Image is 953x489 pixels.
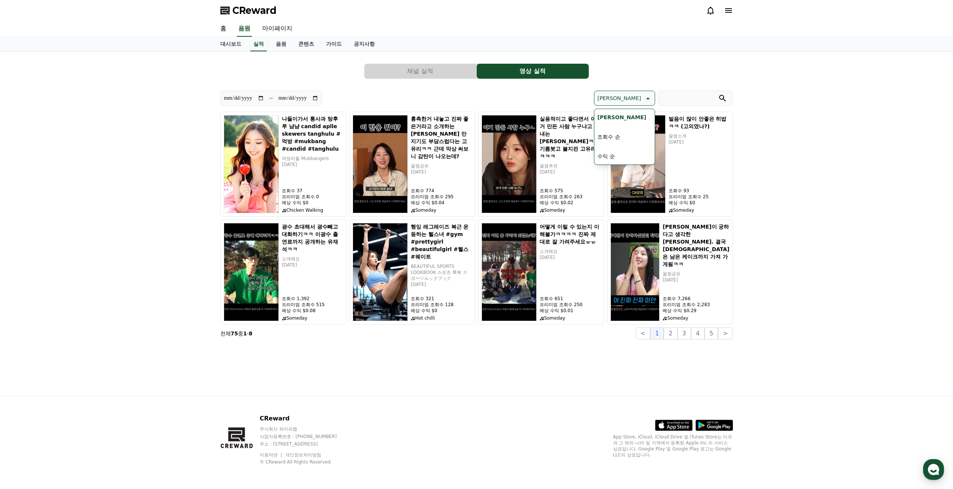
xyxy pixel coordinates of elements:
img: 어떻게 이럴 수 있는지 이해불가ㅋㅋㅋㅋ 진짜 제대로 잘 가려주세요ㅠㅠ [482,223,537,321]
p: 꿀잼추천 [540,163,601,169]
p: 주소 : [STREET_ADDRESS] [260,441,351,447]
p: [DATE] [282,162,343,167]
h5: 행잉 레그레이즈 복근 운동하는 헬스녀 #gym #prettygirl #beautifulgirl #헬스 #웨이트 [411,223,472,260]
button: 영상 실적 [477,64,589,79]
p: [DATE] [411,169,472,175]
span: 설정 [116,249,125,255]
strong: 8 [249,330,253,336]
a: 대화 [49,238,97,256]
button: 흉측한거 내놓고 진짜 좋은거라고 소개하는 조현영 만지기도 부담스럽다는 고유리ㅋㅋ 근데 막상 써보니 감탄이 나오는데? 흉측한거 내놓고 진짜 좋은거라고 소개하는 [PERSON_N... [349,112,475,217]
a: 가이드 [320,37,348,51]
p: 프리미엄 조회수 295 [411,194,472,200]
h5: [PERSON_NAME]이 궁하다고 생각한 [PERSON_NAME]. 결국 [DEMOGRAPHIC_DATA]은 남은 케이크까지 가져 가게됨ㅋㅋ [663,223,729,268]
button: > [718,327,733,339]
p: 예상 수익 $0.02 [540,200,601,206]
p: 예상 수익 $0.04 [411,200,472,206]
p: [DATE] [411,281,472,287]
p: 조회수 575 [540,188,601,194]
p: 프리미엄 조회수 515 [282,302,343,308]
a: 이용약관 [260,452,283,458]
p: Someday [663,315,729,321]
p: 프리미엄 조회수 250 [540,302,601,308]
a: 대시보드 [214,37,247,51]
button: 3 [678,327,691,339]
p: Someday [411,207,472,213]
p: [DATE] [669,139,730,145]
img: 흉측한거 내놓고 진짜 좋은거라고 소개하는 조현영 만지기도 부담스럽다는 고유리ㅋㅋ 근데 막상 써보니 감탄이 나오는데? [353,115,408,213]
p: Someday [669,207,730,213]
p: 조회수 37 [282,188,343,194]
span: 대화 [69,249,78,255]
p: 예상 수익 $0 [411,308,472,314]
button: 5 [705,327,718,339]
p: 예상 수익 $0 [669,200,730,206]
p: 소개해요 [282,256,343,262]
p: 소개해요 [540,248,601,254]
img: 행잉 레그레이즈 복근 운동하는 헬스녀 #gym #prettygirl #beautifulgirl #헬스 #웨이트 [353,223,408,321]
h5: 나들이가서 통사과 탕후루 냠냠 candid aplle skewers tanghulu #먹방 #mukbang #candid #tanghulu [282,115,343,153]
p: 예상 수익 $0.08 [282,308,343,314]
p: 조회수 651 [540,296,601,302]
button: 나들이가서 통사과 탕후루 냠냠 candid aplle skewers tanghulu #먹방 #mukbang #candid #tanghulu 나들이가서 통사과 탕후루 냠냠 ca... [220,112,346,217]
button: < [636,327,650,339]
h5: 어떻게 이럴 수 있는지 이해불가ㅋㅋㅋㅋ 진짜 제대로 잘 가려주세요ㅠㅠ [540,223,601,245]
button: 채널 실적 [364,64,476,79]
img: 광수 초대해서 광수빼고 대화하기ㅋㅋ 이광수 출연료까지 공개하는 유재석ㅋㅋ [224,223,279,321]
button: [PERSON_NAME] [594,91,655,106]
button: 발음이 많이 안좋은 히밥ㅋㅋ (고의였나?) 발음이 많이 안좋은 히밥ㅋㅋ (고의였나?) 꿀잼소개 [DATE] 조회수 93 프리미엄 조회수 25 예상 수익 $0 Someday [607,112,733,217]
p: [DATE] [540,254,601,260]
p: 전체 중 - [220,330,253,337]
button: 김예원이 궁하다고 생각한 탁재훈. 결국 예원은 남은 케이크까지 가져 가게됨ㅋㅋ [PERSON_NAME]이 궁하다고 생각한 [PERSON_NAME]. 결국 [DEMOGRAPHI... [607,220,733,325]
button: 광수 초대해서 광수빼고 대화하기ㅋㅋ 이광수 출연료까지 공개하는 유재석ㅋㅋ 광수 초대해서 광수빼고 대화하기ㅋㅋ 이광수 출연료까지 공개하는 유재석ㅋㅋ 소개해요 [DATE] 조회수... [220,220,346,325]
a: 채널 실적 [364,64,477,79]
a: 마이페이지 [256,21,298,37]
a: 홈 [214,21,232,37]
p: 예상 수익 $0.29 [663,308,729,314]
a: 실적 [250,37,267,51]
p: [PERSON_NAME] [597,93,641,103]
span: 홈 [24,249,28,255]
button: 2 [664,327,677,339]
p: [DATE] [540,169,601,175]
p: 조회수 7,266 [663,296,729,302]
h5: 광수 초대해서 광수빼고 대화하기ㅋㅋ 이광수 출연료까지 공개하는 유재석ㅋㅋ [282,223,343,253]
p: BEAUTIFUL SPORTS LOOKBOOK 스포츠 룩북 スポーツルックブック [411,263,472,281]
p: 조회수 321 [411,296,472,302]
strong: 75 [231,330,238,336]
button: 조회수 순 [594,129,623,145]
a: 콘텐츠 [292,37,320,51]
p: [DATE] [282,262,343,268]
img: 실용적이고 좋다면서 이거 만든 사람 누구냐고 화내는 조현영ㅋㅋ 기름붓고 불지핀 고유리ㅋㅋㅋ [482,115,537,213]
p: 꿀잼공유 [411,163,472,169]
a: 홈 [2,238,49,256]
button: 행잉 레그레이즈 복근 운동하는 헬스녀 #gym #prettygirl #beautifulgirl #헬스 #웨이트 행잉 레그레이즈 복근 운동하는 헬스녀 #gym #prettygi... [349,220,475,325]
span: CReward [232,4,277,16]
img: 나들이가서 통사과 탕후루 냠냠 candid aplle skewers tanghulu #먹방 #mukbang #candid #tanghulu [224,115,279,213]
a: 음원 [270,37,292,51]
p: 프리미엄 조회수 25 [669,194,730,200]
img: 김예원이 궁하다고 생각한 탁재훈. 결국 예원은 남은 케이크까지 가져 가게됨ㅋㅋ [610,223,660,321]
p: 예상 수익 $0 [282,200,343,206]
p: 조회수 93 [669,188,730,194]
button: [PERSON_NAME] [594,109,649,126]
a: 음원 [237,21,252,37]
button: 4 [691,327,705,339]
p: 프리미엄 조회수 128 [411,302,472,308]
button: 실용적이고 좋다면서 이거 만든 사람 누구냐고 화내는 조현영ㅋㅋ 기름붓고 불지핀 고유리ㅋㅋㅋ 실용적이고 좋다면서 이거 만든 사람 누구냐고 화내는 [PERSON_NAME]ㅋㅋ 기... [478,112,604,217]
p: 먹방러들 Mukbangers [282,156,343,162]
p: Someday [282,315,343,321]
p: 예상 수익 $0.01 [540,308,601,314]
a: 설정 [97,238,144,256]
h5: 실용적이고 좋다면서 이거 만든 사람 누구냐고 화내는 [PERSON_NAME]ㅋㅋ 기름붓고 불지핀 고유리ㅋㅋㅋ [540,115,601,160]
p: 프리미엄 조회수 263 [540,194,601,200]
p: 프리미엄 조회수 2,283 [663,302,729,308]
p: © CReward All Rights Reserved. [260,459,351,465]
h5: 흉측한거 내놓고 진짜 좋은거라고 소개하는 [PERSON_NAME] 만지기도 부담스럽다는 고유리ㅋㅋ 근데 막상 써보니 감탄이 나오는데? [411,115,472,160]
button: 수익 순 [594,148,618,164]
button: 어떻게 이럴 수 있는지 이해불가ㅋㅋㅋㅋ 진짜 제대로 잘 가려주세요ㅠㅠ 어떻게 이럴 수 있는지 이해불가ㅋㅋㅋㅋ 진짜 제대로 잘 가려주세요ㅠㅠ 소개해요 [DATE] 조회수 651... [478,220,604,325]
p: 프리미엄 조회수 0 [282,194,343,200]
p: 꿀잼공유 [663,271,729,277]
a: 개인정보처리방침 [285,452,321,458]
p: Someday [540,207,601,213]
